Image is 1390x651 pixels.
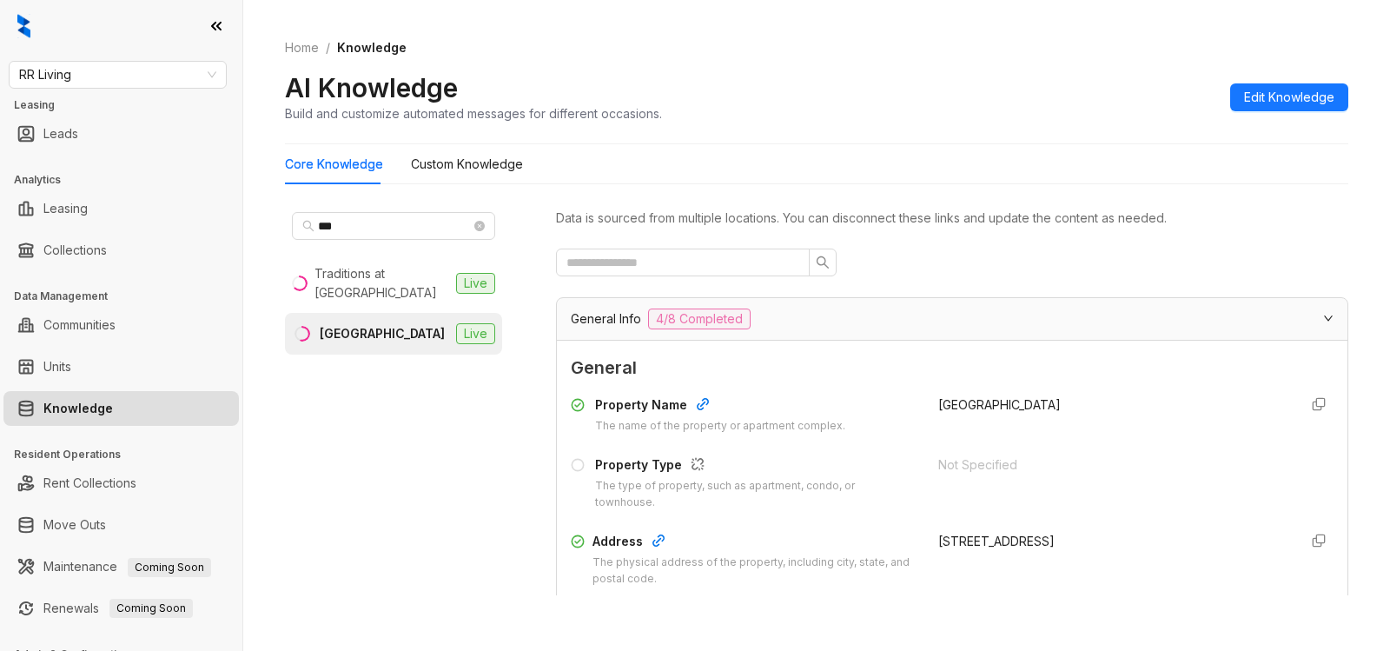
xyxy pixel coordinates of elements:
[14,447,242,462] h3: Resident Operations
[43,391,113,426] a: Knowledge
[128,558,211,577] span: Coming Soon
[43,116,78,151] a: Leads
[571,309,641,329] span: General Info
[3,349,239,384] li: Units
[281,38,322,57] a: Home
[285,155,383,174] div: Core Knowledge
[19,62,216,88] span: RR Living
[456,273,495,294] span: Live
[557,298,1347,340] div: General Info4/8 Completed
[3,191,239,226] li: Leasing
[816,256,830,269] span: search
[938,397,1061,412] span: [GEOGRAPHIC_DATA]
[595,478,917,511] div: The type of property, such as apartment, condo, or townhouse.
[938,455,1285,475] div: Not Specified
[592,555,917,588] div: The physical address of the property, including city, state, and postal code.
[43,508,106,542] a: Move Outs
[938,532,1285,551] div: [STREET_ADDRESS]
[595,395,845,418] div: Property Name
[43,308,116,342] a: Communities
[474,221,485,231] span: close-circle
[456,323,495,344] span: Live
[14,172,242,188] h3: Analytics
[3,116,239,151] li: Leads
[14,97,242,113] h3: Leasing
[302,220,314,232] span: search
[571,355,1334,382] span: General
[1230,83,1348,111] button: Edit Knowledge
[285,71,458,104] h2: AI Knowledge
[43,191,88,226] a: Leasing
[314,264,449,302] div: Traditions at [GEOGRAPHIC_DATA]
[3,549,239,584] li: Maintenance
[285,104,662,123] div: Build and customize automated messages for different occasions.
[3,308,239,342] li: Communities
[43,591,193,626] a: RenewalsComing Soon
[595,418,845,435] div: The name of the property or apartment complex.
[43,233,107,268] a: Collections
[1323,313,1334,323] span: expanded
[43,466,136,501] a: Rent Collections
[556,209,1348,228] div: Data is sourced from multiple locations. You can disconnect these links and update the content as...
[3,508,239,542] li: Move Outs
[648,309,751,329] span: 4/8 Completed
[337,40,407,55] span: Knowledge
[595,455,917,478] div: Property Type
[320,324,445,343] div: [GEOGRAPHIC_DATA]
[411,155,523,174] div: Custom Knowledge
[3,391,239,426] li: Knowledge
[3,466,239,501] li: Rent Collections
[1244,88,1334,107] span: Edit Knowledge
[43,349,71,384] a: Units
[14,289,242,304] h3: Data Management
[17,14,30,38] img: logo
[109,599,193,618] span: Coming Soon
[326,38,330,57] li: /
[3,591,239,626] li: Renewals
[592,532,917,555] div: Address
[3,233,239,268] li: Collections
